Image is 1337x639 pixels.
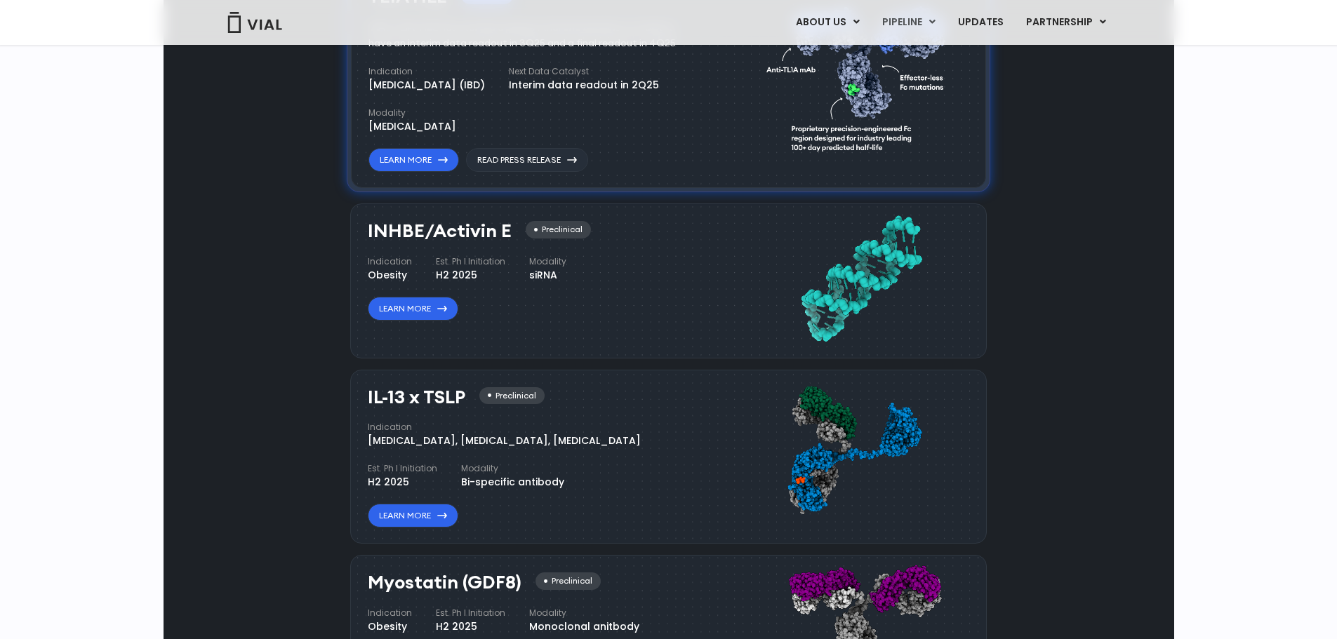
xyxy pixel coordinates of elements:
[785,11,870,34] a: ABOUT USMenu Toggle
[368,255,412,268] h4: Indication
[368,421,641,433] h4: Indication
[368,433,641,448] div: [MEDICAL_DATA], [MEDICAL_DATA], [MEDICAL_DATA]
[947,11,1014,34] a: UPDATES
[526,221,591,238] div: Preclinical
[509,78,659,93] div: Interim data readout in 2Q25
[368,297,458,321] a: Learn More
[871,11,946,34] a: PIPELINEMenu Toggle
[529,619,639,634] div: Monoclonal anitbody
[368,148,459,172] a: Learn More
[368,78,485,93] div: [MEDICAL_DATA] (IBD)
[529,607,639,619] h4: Modality
[529,255,566,268] h4: Modality
[436,268,505,283] div: H2 2025
[368,221,512,241] h3: INHBE/Activin E
[479,387,545,405] div: Preclinical
[368,268,412,283] div: Obesity
[368,387,465,408] h3: IL-13 x TSLP
[368,619,412,634] div: Obesity
[509,65,659,78] h4: Next Data Catalyst
[1015,11,1117,34] a: PARTNERSHIPMenu Toggle
[529,268,566,283] div: siRNA
[436,255,505,268] h4: Est. Ph I Initiation
[368,504,458,527] a: Learn More
[436,607,505,619] h4: Est. Ph I Initiation
[536,572,601,590] div: Preclinical
[368,65,485,78] h4: Indication
[461,475,564,490] div: Bi-specific antibody
[436,619,505,634] div: H2 2025
[368,572,521,593] h3: Myostatin (GDF8)
[368,107,456,119] h4: Modality
[461,462,564,475] h4: Modality
[368,475,437,490] div: H2 2025
[368,119,456,134] div: [MEDICAL_DATA]
[466,148,588,172] a: Read Press Release
[368,462,437,475] h4: Est. Ph I Initiation
[227,12,283,33] img: Vial Logo
[368,607,412,619] h4: Indication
